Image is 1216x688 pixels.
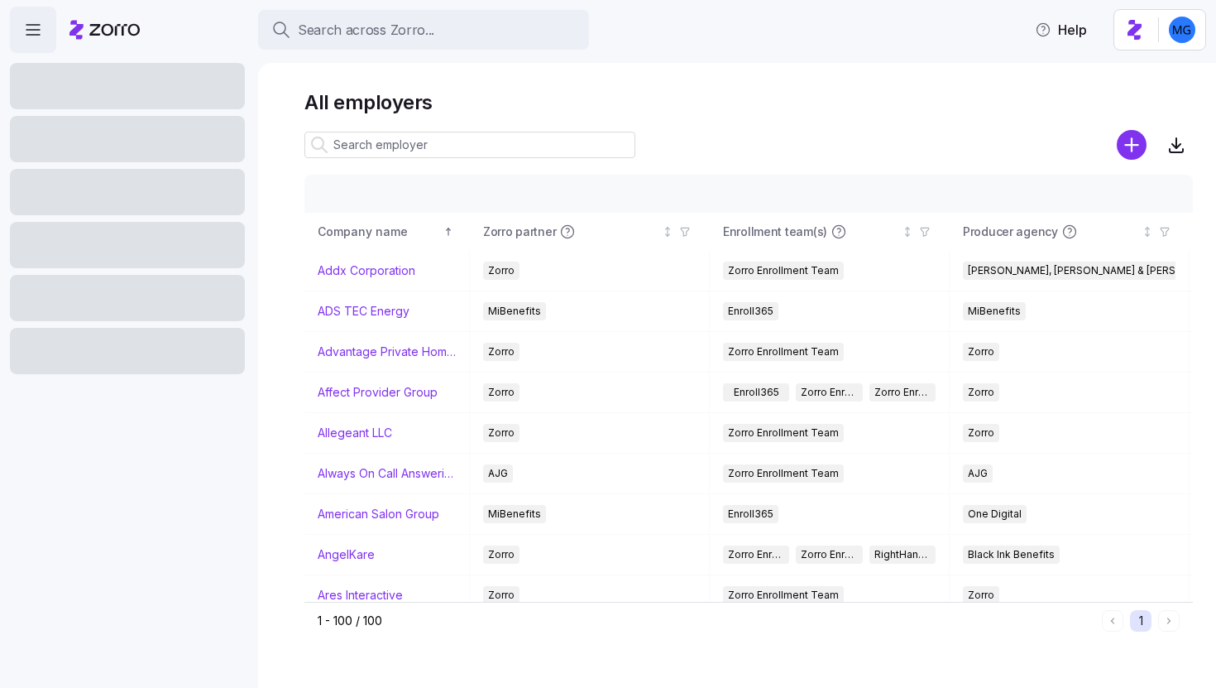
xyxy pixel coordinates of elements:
div: 1 - 100 / 100 [318,613,1095,629]
span: Zorro [968,383,994,402]
span: Enrollment team(s) [723,224,827,240]
span: Help [1035,20,1087,40]
span: Zorro Enrollment Team [728,586,839,604]
span: Search across Zorro... [298,20,434,41]
span: Zorro Enrollment Team [728,262,839,280]
span: Zorro [488,424,515,442]
button: Next page [1158,610,1180,632]
span: Zorro Enrollment Team [801,383,857,402]
span: One Digital [968,505,1022,523]
span: MiBenefits [968,302,1021,320]
th: Company nameSorted ascending [304,213,470,251]
button: Search across Zorro... [258,10,589,50]
a: AngelKare [318,546,375,563]
span: Zorro [488,343,515,361]
span: Enroll365 [734,383,779,402]
span: Zorro [968,586,994,604]
div: Not sorted [662,226,673,238]
span: Enroll365 [728,302,773,320]
span: Zorro Enrollment Experts [874,383,931,402]
img: 61c362f0e1d336c60eacb74ec9823875 [1169,17,1195,43]
a: American Salon Group [318,506,439,522]
span: Zorro [968,343,994,361]
span: Zorro [488,383,515,402]
a: Allegeant LLC [318,425,392,441]
th: Zorro partnerNot sorted [470,213,710,251]
a: Ares Interactive [318,587,403,604]
button: 1 [1130,610,1151,632]
span: Zorro Enrollment Experts [801,546,857,564]
span: AJG [488,464,508,483]
button: Previous page [1102,610,1123,632]
th: Producer agencyNot sorted [950,213,1190,251]
span: Zorro partner [483,224,556,240]
div: Sorted ascending [443,226,454,238]
a: Addx Corporation [318,262,415,279]
span: MiBenefits [488,505,541,523]
span: Enroll365 [728,505,773,523]
a: Affect Provider Group [318,384,438,401]
span: Zorro Enrollment Team [728,464,839,483]
span: Black Ink Benefits [968,546,1055,564]
span: Zorro [488,586,515,604]
span: RightHandMan Financial [874,546,931,564]
a: Always On Call Answering Service [318,465,456,482]
svg: add icon [1117,130,1147,160]
a: Advantage Private Home Care [318,344,456,360]
div: Not sorted [1142,226,1153,238]
span: Zorro Enrollment Team [728,424,839,442]
div: Not sorted [902,226,913,238]
span: Zorro [488,546,515,564]
button: Help [1022,13,1100,46]
span: Zorro Enrollment Team [728,546,784,564]
a: ADS TEC Energy [318,303,409,320]
span: Zorro [968,424,994,442]
input: Search employer [304,132,635,158]
h1: All employers [304,89,1193,115]
th: Enrollment team(s)Not sorted [710,213,950,251]
span: Zorro Enrollment Team [728,343,839,361]
span: MiBenefits [488,302,541,320]
span: AJG [968,464,988,483]
div: Company name [318,223,440,241]
span: Producer agency [963,224,1058,240]
span: Zorro [488,262,515,280]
